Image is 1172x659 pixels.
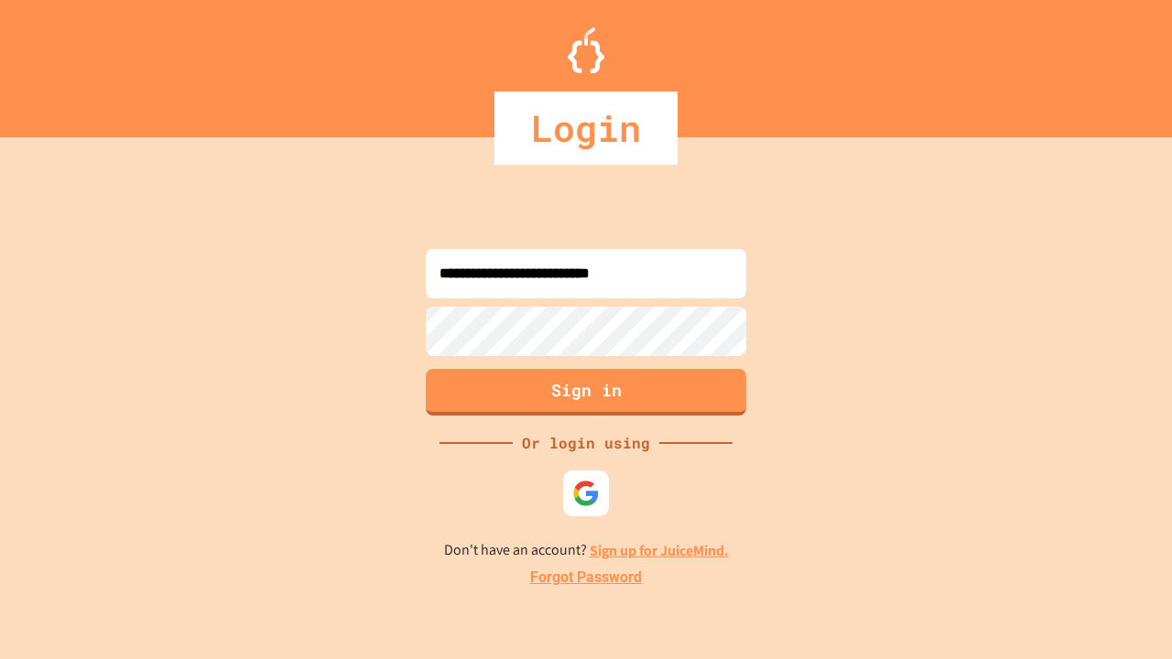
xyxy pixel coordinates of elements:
p: Don't have an account? [444,539,729,562]
div: Or login using [513,432,659,454]
iframe: chat widget [1020,506,1154,584]
img: Logo.svg [568,27,604,73]
a: Forgot Password [530,567,642,589]
a: Sign up for JuiceMind. [590,541,729,560]
iframe: chat widget [1095,586,1154,641]
button: Sign in [426,369,746,416]
img: google-icon.svg [572,480,600,507]
div: Login [494,92,678,165]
